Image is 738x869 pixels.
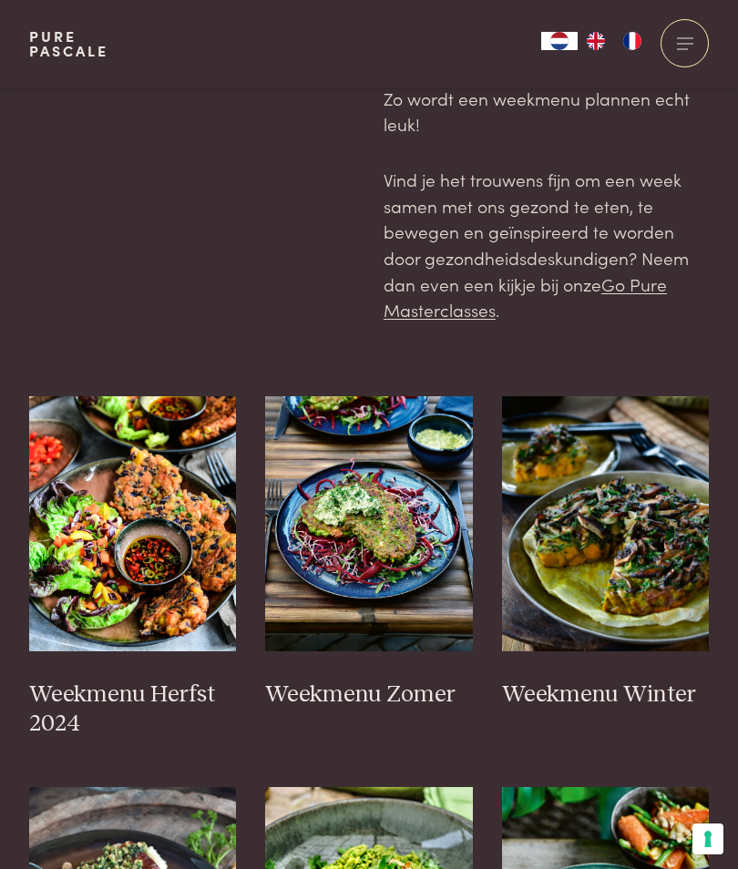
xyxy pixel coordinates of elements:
[29,680,237,739] h3: Weekmenu Herfst 2024
[578,32,651,50] ul: Language list
[502,396,710,710] a: Weekmenu Winter Weekmenu Winter
[265,396,473,651] img: Weekmenu Zomer
[384,167,709,323] p: Vind je het trouwens fijn om een week samen met ons gezond te eten, te bewegen en geïnspireerd te...
[692,823,723,854] button: Uw voorkeuren voor toestemming voor trackingtechnologieën
[541,32,578,50] a: NL
[541,32,578,50] div: Language
[265,680,473,710] h3: Weekmenu Zomer
[29,29,108,58] a: PurePascale
[29,396,237,739] a: Weekmenu Herfst 2024 Weekmenu Herfst 2024
[502,396,710,651] img: Weekmenu Winter
[29,396,237,651] img: Weekmenu Herfst 2024
[502,680,710,710] h3: Weekmenu Winter
[265,396,473,710] a: Weekmenu Zomer Weekmenu Zomer
[614,32,651,50] a: FR
[541,32,651,50] aside: Language selected: Nederlands
[384,271,667,322] a: Go Pure Masterclasses
[578,32,614,50] a: EN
